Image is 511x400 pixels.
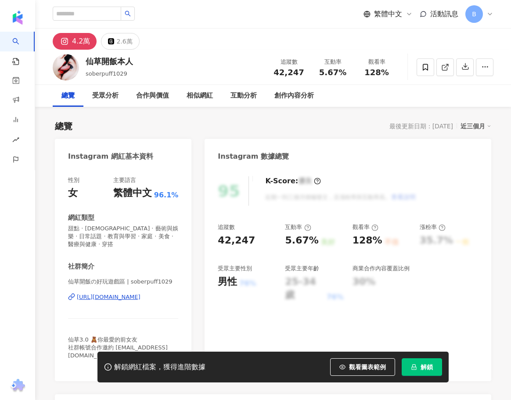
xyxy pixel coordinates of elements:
[101,33,139,50] button: 2.6萬
[285,223,311,231] div: 互動率
[218,152,289,161] div: Instagram 數據總覽
[154,190,179,200] span: 96.1%
[61,91,75,101] div: 總覽
[330,358,395,376] button: 觀看圖表範例
[72,35,90,47] div: 4.2萬
[353,223,378,231] div: 觀看率
[274,91,314,101] div: 創作內容分析
[420,223,446,231] div: 漲粉率
[353,234,382,247] div: 128%
[421,364,433,371] span: 解鎖
[218,223,235,231] div: 追蹤數
[374,9,402,19] span: 繁體中文
[230,91,257,101] div: 互動分析
[349,364,386,371] span: 觀看圖表範例
[360,58,393,66] div: 觀看率
[411,364,417,370] span: lock
[116,35,132,47] div: 2.6萬
[53,54,79,80] img: KOL Avatar
[218,234,255,247] div: 42,247
[11,11,25,25] img: logo icon
[55,120,72,132] div: 總覽
[12,32,30,66] a: search
[319,68,346,77] span: 5.67%
[68,336,168,399] span: 仙草3.0 🧸你最愛的前女友 社群帳號合作邀約 [EMAIL_ADDRESS][DOMAIN_NAME] / It’s ugly but it’s clean. Lunatic! 管你是誰 最後...
[68,186,78,200] div: 女
[9,379,26,393] img: chrome extension
[68,213,94,222] div: 網紅類型
[86,70,127,77] span: soberpuff1029
[472,9,476,19] span: B
[136,91,169,101] div: 合作與價值
[364,68,389,77] span: 128%
[113,186,152,200] div: 繁體中文
[12,131,19,151] span: rise
[353,265,410,273] div: 商業合作內容覆蓋比例
[187,91,213,101] div: 相似網紅
[430,10,458,18] span: 活動訊息
[273,68,304,77] span: 42,247
[125,11,131,17] span: search
[316,58,349,66] div: 互動率
[265,176,321,186] div: K-Score :
[461,120,491,132] div: 近三個月
[113,176,136,184] div: 主要語言
[389,123,453,130] div: 最後更新日期：[DATE]
[68,262,94,271] div: 社群簡介
[218,265,252,273] div: 受眾主要性別
[68,293,178,301] a: [URL][DOMAIN_NAME]
[68,278,178,286] span: 仙草開飯の好玩遊戲區 | soberpuff1029
[53,33,97,50] button: 4.2萬
[68,152,153,161] div: Instagram 網紅基本資料
[86,56,133,67] div: 仙草開飯本人
[218,275,237,289] div: 男性
[285,265,319,273] div: 受眾主要年齡
[402,358,442,376] button: 解鎖
[272,58,306,66] div: 追蹤數
[92,91,119,101] div: 受眾分析
[77,293,140,301] div: [URL][DOMAIN_NAME]
[285,234,318,247] div: 5.67%
[68,225,178,249] span: 甜點 · [DEMOGRAPHIC_DATA] · 藝術與娛樂 · 日常話題 · 教育與學習 · 家庭 · 美食 · 醫療與健康 · 穿搭
[114,363,205,372] div: 解鎖網紅檔案，獲得進階數據
[68,176,79,184] div: 性別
